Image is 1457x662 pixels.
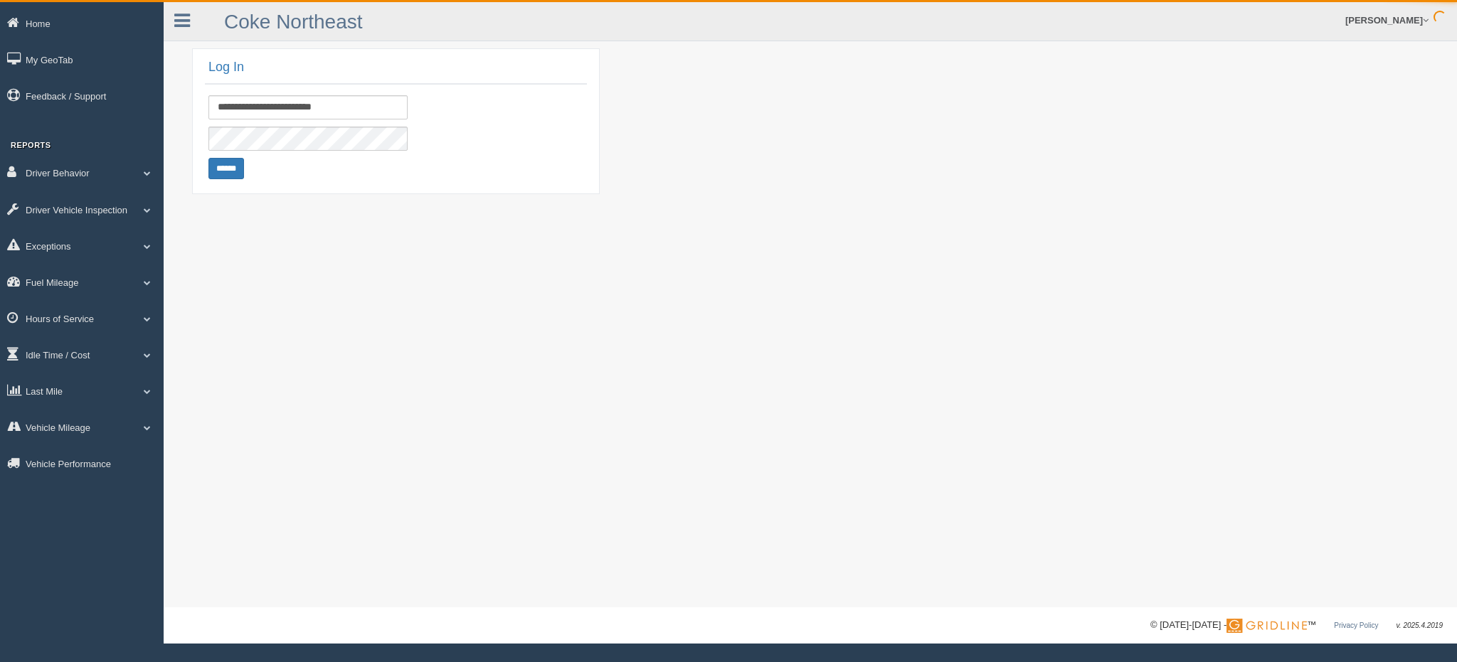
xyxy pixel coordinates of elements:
h2: Log In [208,60,244,75]
a: Coke Northeast [224,11,363,33]
a: Privacy Policy [1334,621,1378,629]
div: © [DATE]-[DATE] - ™ [1150,618,1443,633]
img: Gridline [1226,619,1307,633]
span: v. 2025.4.2019 [1397,621,1443,629]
